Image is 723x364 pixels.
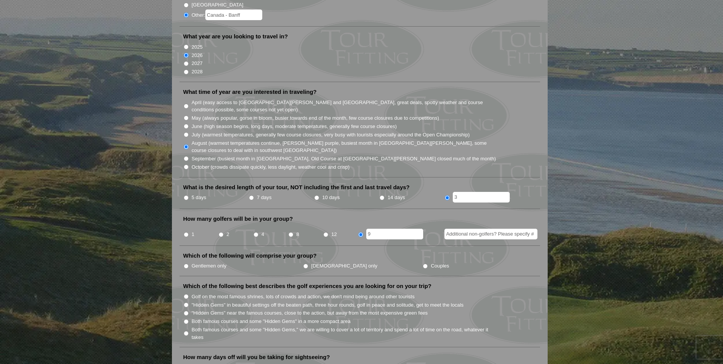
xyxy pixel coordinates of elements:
[192,309,428,317] label: "Hidden Gems" near the famous courses, close to the action, but away from the most expensive gree...
[257,194,272,201] label: 7 days
[192,231,194,238] label: 1
[192,68,203,76] label: 2028
[192,123,397,130] label: June (high season begins, long days, moderate temperatures, generally few course closures)
[444,229,537,239] input: Additional non-golfers? Please specify #
[192,43,203,51] label: 2025
[192,114,439,122] label: May (always popular, gorse in bloom, busier towards end of the month, few course closures due to ...
[183,282,432,290] label: Which of the following best describes the golf experiences you are looking for on your trip?
[183,252,317,260] label: Which of the following will comprise your group?
[192,318,351,325] label: Both famous courses and some "Hidden Gems" in a more compact area
[192,262,227,270] label: Gentlemen only
[192,139,497,154] label: August (warmest temperatures continue, [PERSON_NAME] purple, busiest month in [GEOGRAPHIC_DATA][P...
[192,194,206,201] label: 5 days
[366,229,423,239] input: Other
[331,231,337,238] label: 12
[192,131,470,139] label: July (warmest temperatures, generally few course closures, very busy with tourists especially aro...
[192,99,497,114] label: April (easy access to [GEOGRAPHIC_DATA][PERSON_NAME] and [GEOGRAPHIC_DATA], great deals, spotty w...
[192,9,262,20] label: Other:
[261,231,264,238] label: 4
[387,194,405,201] label: 14 days
[192,293,415,301] label: Golf on the most famous shrines, lots of crowds and action, we don't mind being around other tour...
[322,194,340,201] label: 10 days
[192,60,203,67] label: 2027
[311,262,377,270] label: [DEMOGRAPHIC_DATA] only
[431,262,449,270] label: Couples
[183,184,410,191] label: What is the desired length of your tour, NOT including the first and last travel days?
[192,1,243,9] label: [GEOGRAPHIC_DATA]
[192,326,497,341] label: Both famous courses and some "Hidden Gems," we are willing to cover a lot of territory and spend ...
[192,163,350,171] label: October (crowds dissipate quickly, less daylight, weather cool and crisp)
[183,215,293,223] label: How many golfers will be in your group?
[296,231,299,238] label: 8
[227,231,229,238] label: 2
[192,301,464,309] label: "Hidden Gems" in beautiful settings off the beaten path, three hour rounds, golf in peace and sol...
[183,33,288,40] label: What year are you looking to travel in?
[192,52,203,59] label: 2026
[183,88,317,96] label: What time of year are you interested in traveling?
[205,9,262,20] input: Other:
[192,155,496,163] label: September (busiest month in [GEOGRAPHIC_DATA], Old Course at [GEOGRAPHIC_DATA][PERSON_NAME] close...
[453,192,510,203] input: Other
[183,353,330,361] label: How many days off will you be taking for sightseeing?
